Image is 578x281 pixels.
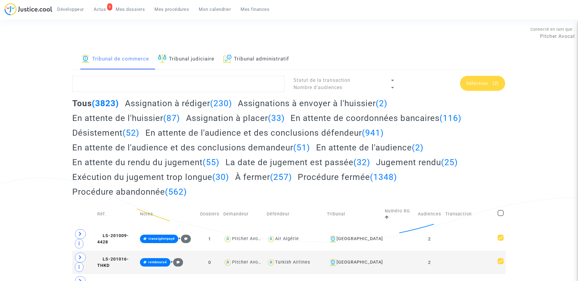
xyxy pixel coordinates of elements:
[72,157,219,168] h2: En attente du rendu du jugement
[493,81,499,86] span: (2)
[52,5,89,14] a: Développeur
[165,187,187,197] span: (562)
[316,142,424,153] h2: En attente de l'audience
[163,113,180,123] span: (87)
[362,128,384,138] span: (941)
[294,77,350,83] span: Statut de la transaction
[178,236,191,241] span: +
[81,54,90,63] img: icon-banque.svg
[370,172,397,182] span: (1348)
[236,5,274,14] a: Mes finances
[221,201,264,227] td: Demandeur
[158,49,214,69] a: Tribunal judiciaire
[198,227,221,251] td: 1
[203,157,219,167] span: (55)
[235,172,292,182] h2: À fermer
[186,113,285,123] h2: Assignation à placer
[97,233,129,245] span: LS-201009-4428
[416,227,443,251] td: 2
[72,142,310,153] h2: En attente de l'audience et des conclusions demandeur
[412,143,424,153] span: (2)
[293,143,310,153] span: (51)
[145,128,384,138] h2: En attente de l'audience et des conclusions défendeur
[210,98,232,108] span: (230)
[329,259,337,266] img: icon-banque.svg
[150,5,194,14] a: Mes procédures
[238,98,387,109] h2: Assignations à envoyer à l'huissier
[327,235,381,242] div: [GEOGRAPHIC_DATA]
[325,201,383,227] td: Tribunal
[94,7,106,12] span: Actus
[223,258,232,267] img: icon-user.svg
[223,235,232,243] img: icon-user.svg
[383,201,416,227] td: Numéro RG
[443,201,496,227] td: Transaction
[270,172,292,182] span: (257)
[123,128,139,138] span: (52)
[376,98,387,108] span: (2)
[268,113,285,123] span: (33)
[267,258,275,267] img: icon-user.svg
[225,157,370,168] h2: La date de jugement est passée
[241,7,269,12] span: Mes finances
[275,260,310,265] div: Turkish Airlines
[329,235,337,242] img: icon-banque.svg
[57,7,84,12] span: Développeur
[440,113,461,123] span: (116)
[267,235,275,243] img: icon-user.svg
[5,3,52,15] img: jc-logo.svg
[170,259,183,264] span: +
[107,3,113,11] div: 9
[158,54,166,63] img: icon-faciliter-sm.svg
[265,201,325,227] td: Défendeur
[198,201,221,227] td: Dossiers
[441,157,458,167] span: (25)
[327,259,381,266] div: [GEOGRAPHIC_DATA]
[223,49,289,69] a: Tribunal administratif
[416,251,443,274] td: 2
[72,98,119,109] h2: Tous
[232,236,265,241] div: Pitcher Avocat
[72,113,180,123] h2: En attente de l'huissier
[72,172,229,182] h2: Exécution du jugement trop longue
[72,128,139,138] h2: Désistement
[148,260,167,264] span: remboursé
[95,201,138,227] td: Réf.
[212,172,229,182] span: (30)
[138,201,198,227] td: Notes
[275,236,299,241] div: Air Algérie
[530,27,575,32] span: Connecté en tant que :
[125,98,232,109] h2: Assignation à rédiger
[148,237,175,241] span: transigéetpayé
[116,7,145,12] span: Mes dossiers
[111,5,150,14] a: Mes dossiers
[298,172,397,182] h2: Procédure fermée
[81,49,149,69] a: Tribunal de commerce
[198,251,221,274] td: 0
[223,54,232,63] img: icon-archive.svg
[194,5,236,14] a: Mon calendrier
[72,187,187,197] h2: Procédure abandonnée
[353,157,370,167] span: (32)
[232,260,265,265] div: Pitcher Avocat
[291,113,461,123] h2: En attente de coordonnées bancaires
[92,98,119,108] span: (3823)
[416,201,443,227] td: Audiences
[466,81,488,86] span: Sélection
[294,85,342,90] span: Nombre d'audiences
[97,257,129,268] span: LS-201016-THKD
[199,7,231,12] span: Mon calendrier
[154,7,189,12] span: Mes procédures
[376,157,458,168] h2: Jugement rendu
[89,5,111,14] a: 9Actus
